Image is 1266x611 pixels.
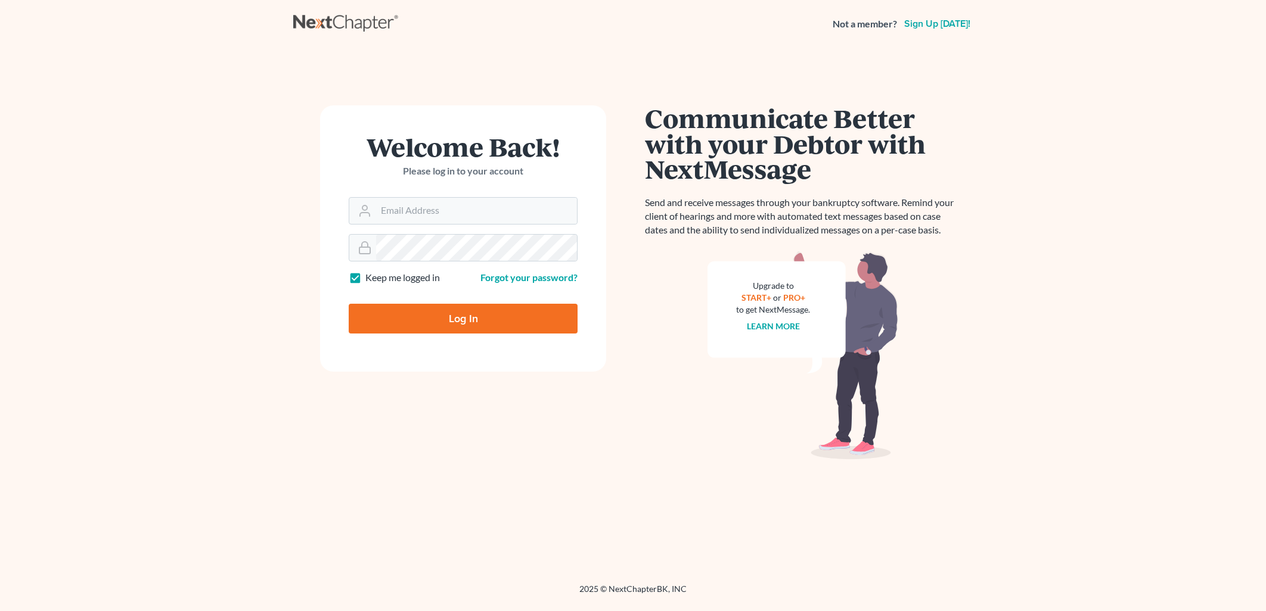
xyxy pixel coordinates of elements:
[833,17,897,31] strong: Not a member?
[736,280,810,292] div: Upgrade to
[736,304,810,316] div: to get NextMessage.
[708,251,898,460] img: nextmessage_bg-59042aed3d76b12b5cd301f8e5b87938c9018125f34e5fa2b7a6b67550977c72.svg
[741,292,771,303] a: START+
[645,105,961,182] h1: Communicate Better with your Debtor with NextMessage
[349,134,578,160] h1: Welcome Back!
[376,198,577,224] input: Email Address
[293,583,973,604] div: 2025 © NextChapterBK, INC
[365,271,440,285] label: Keep me logged in
[783,292,805,303] a: PRO+
[349,164,578,178] p: Please log in to your account
[773,292,781,303] span: or
[349,304,578,333] input: Log In
[747,321,800,331] a: Learn more
[480,272,578,283] a: Forgot your password?
[645,196,961,237] p: Send and receive messages through your bankruptcy software. Remind your client of hearings and mo...
[902,19,973,29] a: Sign up [DATE]!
